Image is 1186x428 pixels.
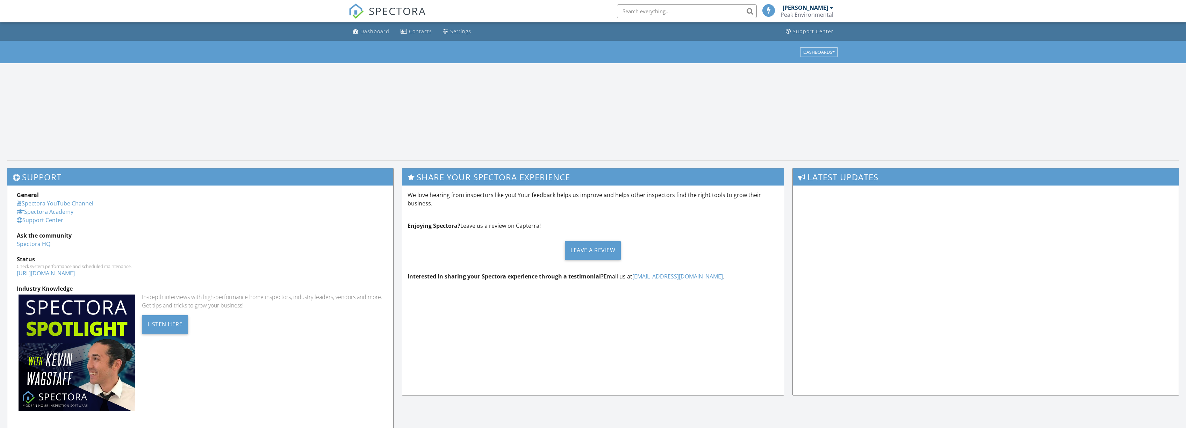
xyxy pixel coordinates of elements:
div: Check system performance and scheduled maintenance. [17,263,384,269]
div: Contacts [409,28,432,35]
div: Status [17,255,384,263]
div: Settings [450,28,471,35]
strong: General [17,191,39,199]
h3: Share Your Spectora Experience [402,168,784,186]
a: [URL][DOMAIN_NAME] [17,269,75,277]
div: Peak Environmental [781,11,833,18]
div: Support Center [793,28,834,35]
div: Ask the community [17,231,384,240]
span: SPECTORA [369,3,426,18]
h3: Support [7,168,393,186]
h3: Latest Updates [793,168,1179,186]
strong: Enjoying Spectora? [408,222,460,230]
a: Support Center [783,25,836,38]
a: Support Center [17,216,63,224]
img: The Best Home Inspection Software - Spectora [348,3,364,19]
div: Industry Knowledge [17,284,384,293]
a: Spectora YouTube Channel [17,200,93,207]
img: Spectoraspolightmain [19,295,135,411]
a: Listen Here [142,320,188,328]
div: [PERSON_NAME] [783,4,828,11]
p: Leave us a review on Capterra! [408,222,779,230]
strong: Interested in sharing your Spectora experience through a testimonial? [408,273,604,280]
a: Spectora HQ [17,240,50,248]
div: In-depth interviews with high-performance home inspectors, industry leaders, vendors and more. Ge... [142,293,384,310]
a: Spectora Academy [17,208,73,216]
div: Leave a Review [565,241,621,260]
input: Search everything... [617,4,757,18]
a: [EMAIL_ADDRESS][DOMAIN_NAME] [632,273,723,280]
p: We love hearing from inspectors like you! Your feedback helps us improve and helps other inspecto... [408,191,779,208]
button: Dashboards [800,47,838,57]
a: Dashboard [350,25,392,38]
p: Email us at . [408,272,779,281]
div: Dashboard [360,28,389,35]
a: Contacts [398,25,435,38]
a: SPECTORA [348,9,426,24]
div: Listen Here [142,315,188,334]
a: Leave a Review [408,235,779,265]
div: Dashboards [803,50,835,55]
a: Settings [440,25,474,38]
